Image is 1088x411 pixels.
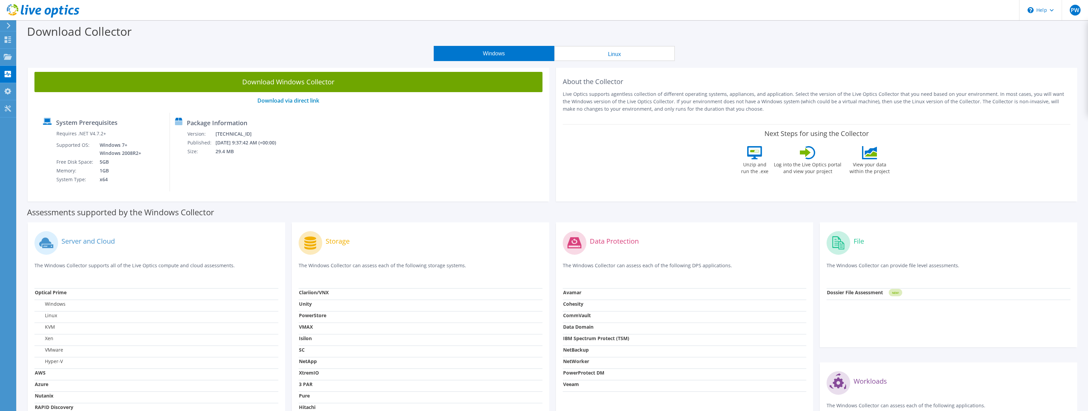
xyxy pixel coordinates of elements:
[56,130,106,137] label: Requires .NET V4.7.2+
[35,381,48,387] strong: Azure
[35,289,67,296] strong: Optical Prime
[215,130,285,138] td: [TECHNICAL_ID]
[739,159,770,175] label: Unzip and run the .exe
[56,119,118,126] label: System Prerequisites
[56,158,95,166] td: Free Disk Space:
[854,378,887,385] label: Workloads
[299,312,326,319] strong: PowerStore
[35,392,53,399] strong: Nutanix
[27,209,214,216] label: Assessments supported by the Windows Collector
[35,324,55,330] label: KVM
[35,312,57,319] label: Linux
[215,147,285,156] td: 29.4 MB
[299,369,319,376] strong: XtremIO
[299,347,305,353] strong: SC
[563,78,1071,86] h2: About the Collector
[563,369,604,376] strong: PowerProtect DM
[299,289,329,296] strong: Clariion/VNX
[590,238,639,245] label: Data Protection
[563,90,1071,113] p: Live Optics supports agentless collection of different operating systems, appliances, and applica...
[299,404,315,410] strong: Hitachi
[554,46,675,61] button: Linux
[1028,7,1034,13] svg: \n
[34,72,542,92] a: Download Windows Collector
[187,130,215,138] td: Version:
[563,289,581,296] strong: Avamar
[35,404,73,410] strong: RAPID Discovery
[563,335,629,341] strong: IBM Spectrum Protect (TSM)
[563,358,589,364] strong: NetWorker
[299,381,312,387] strong: 3 PAR
[95,175,143,184] td: x64
[35,358,63,365] label: Hyper-V
[35,335,53,342] label: Xen
[95,166,143,175] td: 1GB
[827,289,883,296] strong: Dossier File Assessment
[56,175,95,184] td: System Type:
[764,130,869,138] label: Next Steps for using the Collector
[35,301,66,307] label: Windows
[95,141,143,158] td: Windows 7+ Windows 2008R2+
[299,262,542,276] p: The Windows Collector can assess each of the following storage systems.
[187,147,215,156] td: Size:
[56,166,95,175] td: Memory:
[257,97,319,104] a: Download via direct link
[215,138,285,147] td: [DATE] 9:37:42 AM (+00:00)
[563,324,593,330] strong: Data Domain
[563,312,591,319] strong: CommVault
[845,159,894,175] label: View your data within the project
[299,301,312,307] strong: Unity
[56,141,95,158] td: Supported OS:
[892,291,899,295] tspan: NEW!
[854,238,864,245] label: File
[187,138,215,147] td: Published:
[774,159,842,175] label: Log into the Live Optics portal and view your project
[95,158,143,166] td: 5GB
[827,262,1070,276] p: The Windows Collector can provide file level assessments.
[299,358,317,364] strong: NetApp
[434,46,554,61] button: Windows
[563,347,589,353] strong: NetBackup
[35,347,63,353] label: VMware
[299,335,312,341] strong: Isilon
[61,238,115,245] label: Server and Cloud
[187,119,247,126] label: Package Information
[1070,5,1081,16] span: PW
[299,392,310,399] strong: Pure
[563,301,583,307] strong: Cohesity
[326,238,350,245] label: Storage
[35,369,46,376] strong: AWS
[563,262,807,276] p: The Windows Collector can assess each of the following DPS applications.
[34,262,278,276] p: The Windows Collector supports all of the Live Optics compute and cloud assessments.
[27,24,132,39] label: Download Collector
[563,381,579,387] strong: Veeam
[299,324,313,330] strong: VMAX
